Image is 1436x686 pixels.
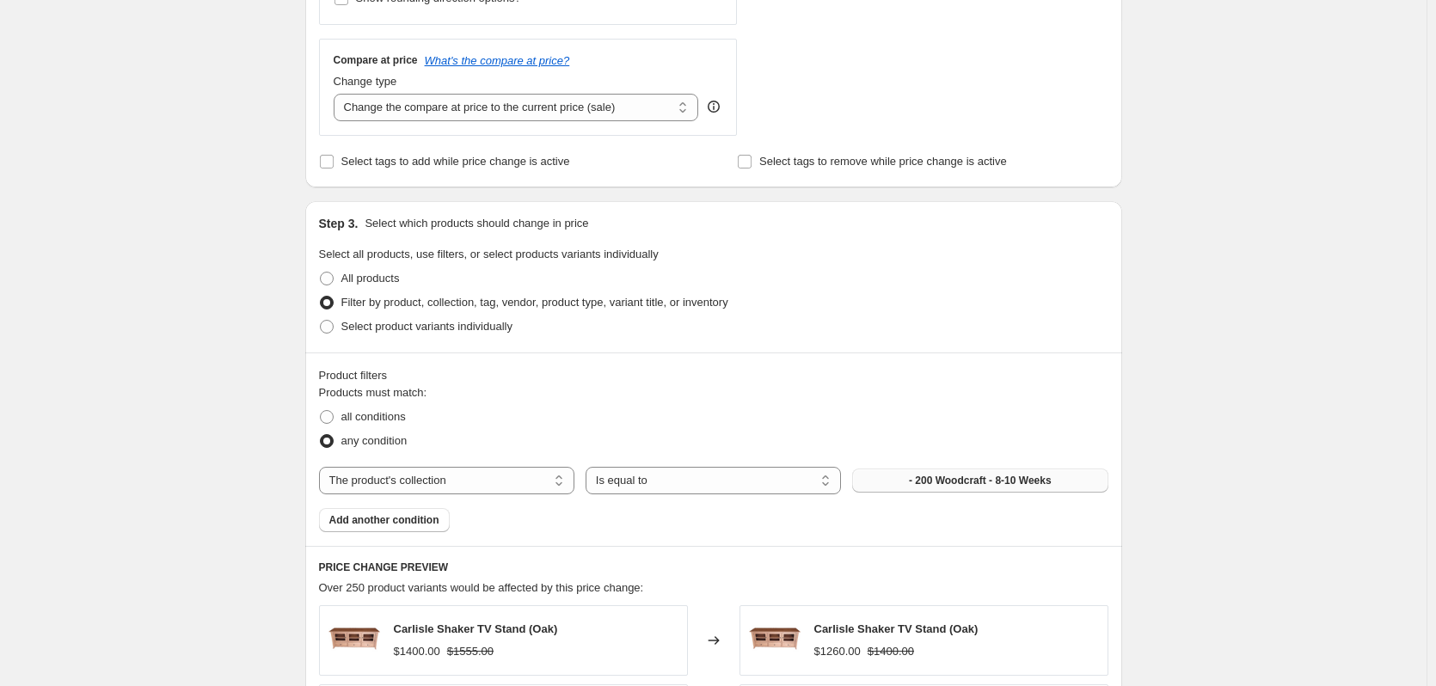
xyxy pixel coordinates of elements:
[909,474,1052,487] span: - 200 Woodcraft - 8-10 Weeks
[334,53,418,67] h3: Compare at price
[319,581,644,594] span: Over 250 product variants would be affected by this price change:
[341,434,408,447] span: any condition
[868,643,914,660] strike: $1400.00
[341,296,728,309] span: Filter by product, collection, tag, vendor, product type, variant title, or inventory
[447,643,494,660] strike: $1555.00
[425,54,570,67] button: What's the compare at price?
[341,272,400,285] span: All products
[365,215,588,232] p: Select which products should change in price
[334,75,397,88] span: Change type
[319,386,427,399] span: Products must match:
[394,643,440,660] div: $1400.00
[341,320,512,333] span: Select product variants individually
[394,622,558,635] span: Carlisle Shaker TV Stand (Oak)
[328,615,380,666] img: CarlisleShakerTVStand_80x.png
[319,560,1108,574] h6: PRICE CHANGE PREVIEW
[814,643,861,660] div: $1260.00
[852,469,1108,493] button: - 200 Woodcraft - 8-10 Weeks
[319,248,659,260] span: Select all products, use filters, or select products variants individually
[341,410,406,423] span: all conditions
[341,155,570,168] span: Select tags to add while price change is active
[319,367,1108,384] div: Product filters
[705,98,722,115] div: help
[319,508,450,532] button: Add another condition
[759,155,1007,168] span: Select tags to remove while price change is active
[319,215,359,232] h2: Step 3.
[329,513,439,527] span: Add another condition
[814,622,979,635] span: Carlisle Shaker TV Stand (Oak)
[749,615,801,666] img: CarlisleShakerTVStand_80x.png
